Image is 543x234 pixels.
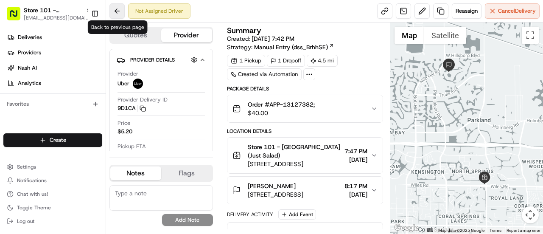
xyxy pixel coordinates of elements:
span: • [70,132,73,138]
span: [STREET_ADDRESS] [248,190,303,199]
button: Provider Details [117,53,206,67]
button: Toggle Theme [3,202,102,214]
span: Pylon [84,171,103,178]
span: [STREET_ADDRESS] [248,160,341,168]
button: [PERSON_NAME][STREET_ADDRESS]8:17 PM[DATE] [227,177,383,204]
a: Providers [3,46,106,59]
span: [DATE] [75,132,92,138]
span: Uber [118,80,129,87]
span: Provider Details [130,56,175,63]
img: Nash [8,8,25,25]
h3: Summary [227,27,261,34]
img: Jandy Espique [8,124,22,137]
span: Log out [17,218,34,225]
p: Welcome 👋 [8,34,154,48]
span: Settings [17,164,36,170]
span: [PERSON_NAME] [26,155,69,161]
span: • [70,155,73,161]
button: [EMAIL_ADDRESS][DOMAIN_NAME] [24,14,92,21]
a: Manual Entry (dss_BrhhSE) [254,43,334,51]
span: Reassign [456,7,478,15]
a: Report a map error [507,228,540,233]
span: Created: [227,34,294,43]
span: [DATE] [75,155,92,161]
span: $5.20 [118,128,132,135]
div: We're available if you need us! [38,90,117,96]
a: Created via Automation [227,68,302,80]
img: Google [392,223,420,234]
span: Providers [18,49,41,56]
span: [DATE] [344,155,367,164]
img: 1736555255976-a54dd68f-1ca7-489b-9aae-adbdc363a1c4 [17,132,24,139]
div: Strategy: [227,43,334,51]
span: Deliveries [18,34,42,41]
button: Store 101 - [GEOGRAPHIC_DATA] (Just Salad)[EMAIL_ADDRESS][DOMAIN_NAME] [3,3,88,24]
div: Past conversations [8,110,54,117]
img: 1736555255976-a54dd68f-1ca7-489b-9aae-adbdc363a1c4 [8,81,24,96]
div: 1 Dropoff [267,55,305,67]
button: Show satellite imagery [424,27,466,44]
span: 8:17 PM [344,182,367,190]
img: uber-new-logo.jpeg [133,79,143,89]
button: Map camera controls [522,206,539,223]
img: 1736555255976-a54dd68f-1ca7-489b-9aae-adbdc363a1c4 [17,155,24,162]
button: Log out [3,215,102,227]
span: 7:47 PM [344,147,367,155]
a: Terms [490,228,501,233]
button: Store 101 - [GEOGRAPHIC_DATA] (Just Salad) [24,6,82,14]
div: Back to previous page [88,20,148,34]
button: Quotes [110,28,161,42]
button: Settings [3,161,102,173]
button: See all [132,109,154,119]
span: Store 101 - [GEOGRAPHIC_DATA] (Just Salad) [248,143,341,160]
button: Add Event [278,209,316,220]
button: Create [3,133,102,147]
a: Analytics [3,76,106,90]
button: Notes [110,166,161,180]
button: Start new chat [144,84,154,94]
span: [PERSON_NAME] [248,182,296,190]
button: Toggle fullscreen view [522,27,539,44]
a: Nash AI [3,61,106,75]
span: Create [50,136,66,144]
button: 9D1CA [118,104,146,112]
span: [DATE] [344,190,367,199]
input: Clear [22,55,140,64]
button: Order #APP-13127382;$40.00 [227,95,383,122]
span: [DATE] 7:42 PM [252,35,294,42]
span: Nash AI [18,64,37,72]
span: Analytics [18,79,41,87]
span: Notifications [17,177,47,184]
span: Toggle Theme [17,204,51,211]
span: Pickup ETA [118,143,146,150]
span: Cancel Delivery [498,7,536,15]
div: Package Details [227,85,383,92]
img: Jandy Espique [8,147,22,160]
span: Manual Entry (dss_BrhhSE) [254,43,328,51]
div: 4.5 mi [307,55,338,67]
button: Reassign [452,3,481,19]
span: Provider Delivery ID [118,96,168,104]
button: Chat with us! [3,188,102,200]
a: Open this area in Google Maps (opens a new window) [392,223,420,234]
button: CancelDelivery [485,3,540,19]
div: Delivery Activity [227,211,273,218]
span: [PERSON_NAME] [26,132,69,138]
div: 1 Pickup [227,55,265,67]
span: $40.00 [248,109,315,117]
span: Chat with us! [17,191,48,197]
button: Provider [161,28,212,42]
span: Order #APP-13127382; [248,100,315,109]
button: Notifications [3,175,102,186]
img: 1755196953914-cd9d9cba-b7f7-46ee-b6f5-75ff69acacf5 [18,81,33,96]
span: Price [118,119,130,127]
span: Map data ©2025 Google [438,228,484,233]
div: Favorites [3,97,102,111]
a: Powered byPylon [60,171,103,178]
div: Location Details [227,128,383,135]
button: Show street map [395,27,424,44]
a: Deliveries [3,31,106,44]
